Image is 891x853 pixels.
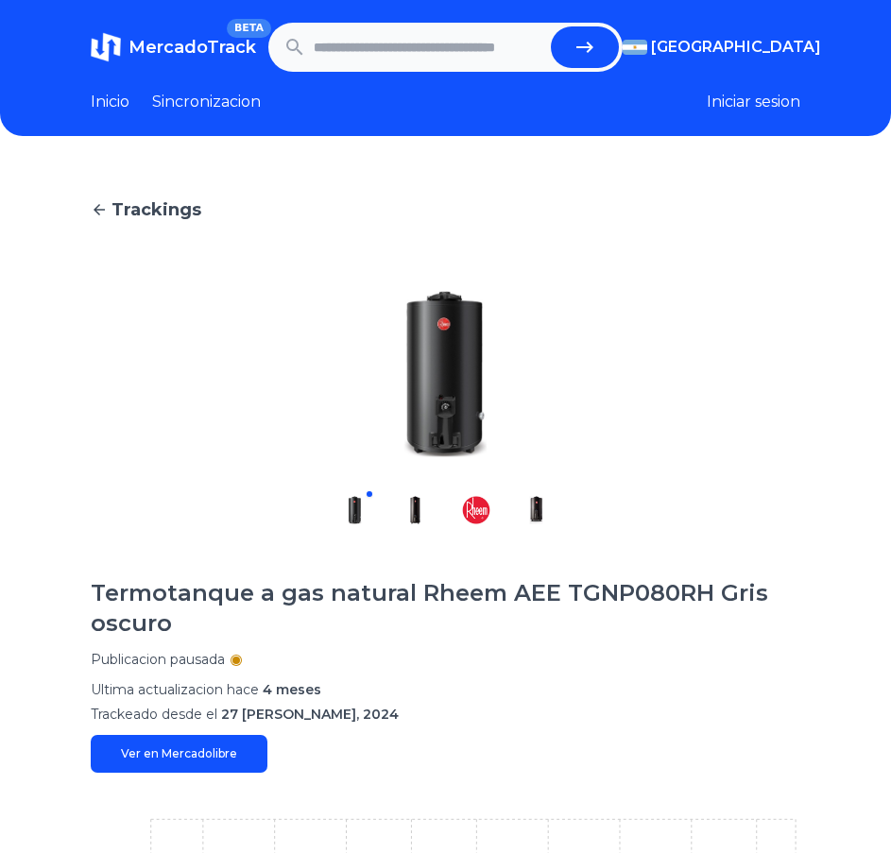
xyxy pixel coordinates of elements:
a: Ver en Mercadolibre [91,735,267,773]
img: MercadoTrack [91,32,121,62]
img: Argentina [623,40,647,55]
h1: Termotanque a gas natural Rheem AEE TGNP080RH Gris oscuro [91,578,800,639]
button: [GEOGRAPHIC_DATA] [623,36,800,59]
img: Termotanque a gas natural Rheem AEE TGNP080RH Gris oscuro [401,495,431,525]
a: Sincronizacion [152,91,261,113]
img: Termotanque a gas natural Rheem AEE TGNP080RH Gris oscuro [265,283,627,465]
img: Termotanque a gas natural Rheem AEE TGNP080RH Gris oscuro [340,495,370,525]
span: Trackeado desde el [91,706,217,723]
span: MercadoTrack [129,37,256,58]
span: Ultima actualizacion hace [91,681,259,698]
a: Trackings [91,196,800,223]
a: Inicio [91,91,129,113]
img: Termotanque a gas natural Rheem AEE TGNP080RH Gris oscuro [522,495,552,525]
span: 4 meses [263,681,321,698]
p: Publicacion pausada [91,650,225,669]
a: MercadoTrackBETA [91,32,256,62]
button: Iniciar sesion [707,91,800,113]
span: [GEOGRAPHIC_DATA] [651,36,821,59]
span: Trackings [111,196,201,223]
span: 27 [PERSON_NAME], 2024 [221,706,399,723]
img: Termotanque a gas natural Rheem AEE TGNP080RH Gris oscuro [461,495,491,525]
span: BETA [227,19,271,38]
